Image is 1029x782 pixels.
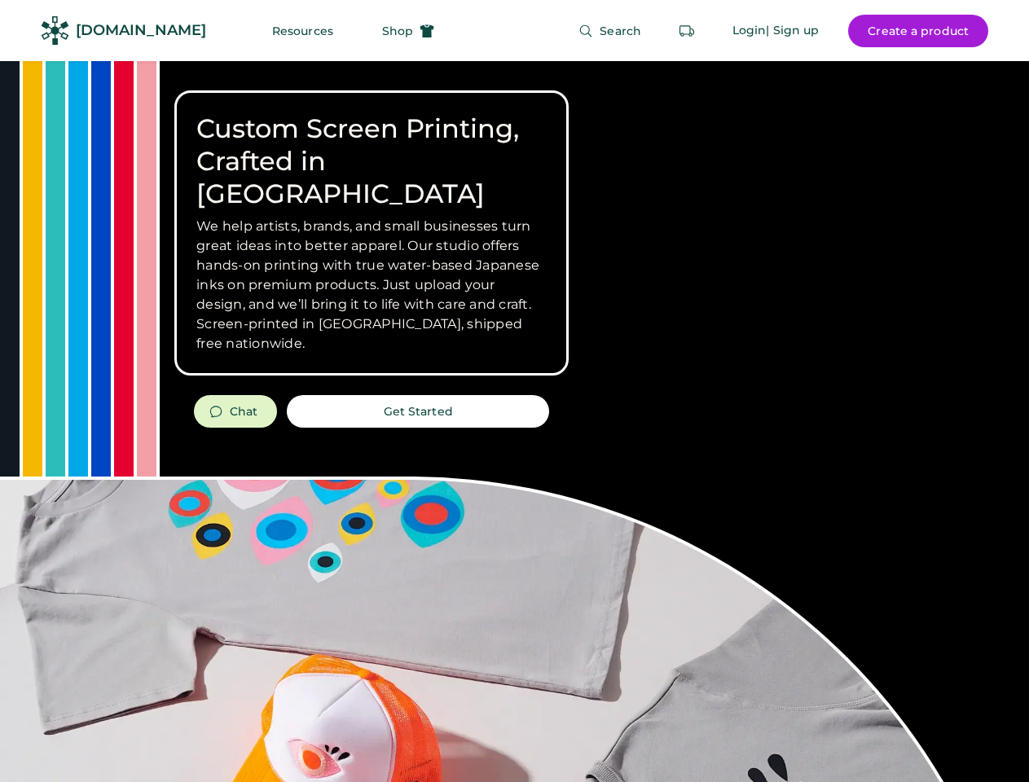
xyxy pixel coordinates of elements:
[194,395,277,428] button: Chat
[848,15,988,47] button: Create a product
[766,23,819,39] div: | Sign up
[253,15,353,47] button: Resources
[287,395,549,428] button: Get Started
[732,23,767,39] div: Login
[671,15,703,47] button: Retrieve an order
[559,15,661,47] button: Search
[382,25,413,37] span: Shop
[600,25,641,37] span: Search
[41,16,69,45] img: Rendered Logo - Screens
[196,112,547,210] h1: Custom Screen Printing, Crafted in [GEOGRAPHIC_DATA]
[196,217,547,354] h3: We help artists, brands, and small businesses turn great ideas into better apparel. Our studio of...
[363,15,454,47] button: Shop
[76,20,206,41] div: [DOMAIN_NAME]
